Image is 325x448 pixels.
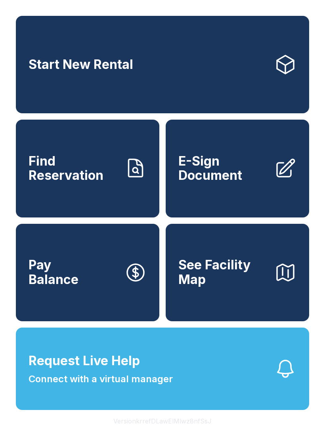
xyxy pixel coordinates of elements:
button: See Facility Map [166,224,309,321]
a: Find Reservation [16,120,159,217]
span: Connect with a virtual manager [29,372,173,386]
span: See Facility Map [178,258,268,287]
span: Find Reservation [29,154,118,183]
a: Start New Rental [16,16,309,113]
button: Request Live HelpConnect with a virtual manager [16,328,309,410]
button: PayBalance [16,224,159,321]
span: Pay Balance [29,258,78,287]
a: E-Sign Document [166,120,309,217]
button: VersionkrrefDLawElMlwz8nfSsJ [107,410,218,432]
span: Start New Rental [29,57,133,72]
span: Request Live Help [29,351,140,370]
span: E-Sign Document [178,154,268,183]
